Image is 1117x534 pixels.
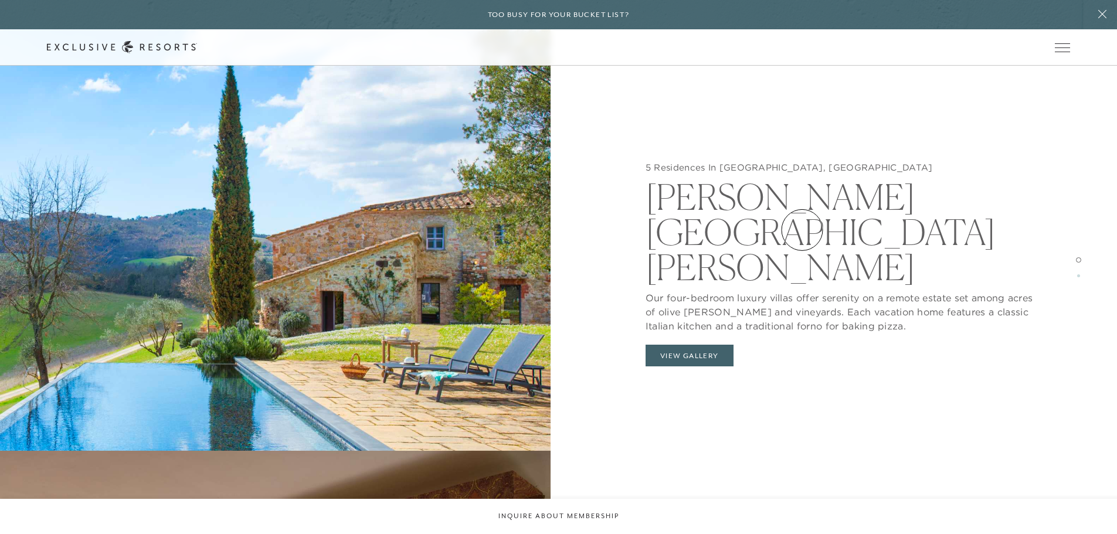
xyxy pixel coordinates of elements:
h6: Too busy for your bucket list? [488,9,630,21]
h5: 5 Residences In [GEOGRAPHIC_DATA], [GEOGRAPHIC_DATA] [646,162,1038,174]
h2: [PERSON_NAME][GEOGRAPHIC_DATA][PERSON_NAME] [646,174,1038,285]
iframe: Qualified Messenger [1105,522,1117,534]
button: Open navigation [1055,43,1070,52]
button: View Gallery [646,345,734,367]
p: Our four-bedroom luxury villas offer serenity on a remote estate set among acres of olive [PERSON... [646,285,1038,333]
